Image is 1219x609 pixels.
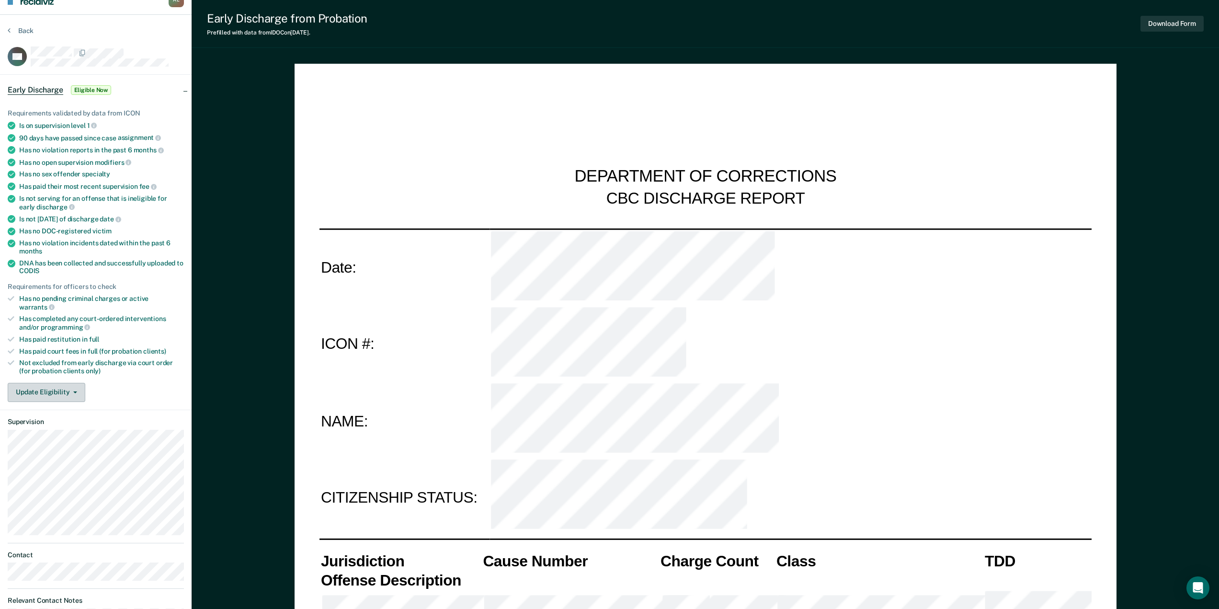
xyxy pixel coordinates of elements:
span: fee [139,183,157,190]
span: months [134,146,164,154]
div: Prefilled with data from IDOC on [DATE] . [207,29,367,36]
div: Is not [DATE] of discharge [19,215,184,223]
div: Has no violation incidents dated within the past 6 [19,239,184,255]
div: Has no open supervision [19,158,184,167]
button: Update Eligibility [8,383,85,402]
span: Early Discharge [8,85,63,95]
div: Is not serving for an offense that is ineligible for early [19,195,184,211]
span: date [100,215,121,223]
div: Open Intercom Messenger [1186,576,1209,599]
div: Is on supervision level [19,121,184,130]
td: CITIZENSHIP STATUS: [319,459,490,535]
th: Charge Count [659,551,775,570]
td: NAME: [319,382,490,459]
span: programming [41,323,90,331]
td: ICON #: [319,306,490,382]
dt: Contact [8,551,184,559]
span: only) [86,367,101,375]
div: Has no sex offender [19,170,184,178]
th: Jurisdiction [319,551,481,570]
dt: Relevant Contact Notes [8,597,184,605]
div: Has completed any court-ordered interventions and/or [19,315,184,331]
th: Offense Description [319,570,481,590]
div: Has paid court fees in full (for probation [19,347,184,356]
span: months [19,247,42,255]
div: 90 days have passed since case [19,134,184,142]
th: TDD [983,551,1092,570]
th: Cause Number [481,551,659,570]
div: Requirements validated by data from ICON [8,109,184,117]
span: modifiers [95,159,132,166]
div: Has no violation reports in the past 6 [19,146,184,154]
div: Has paid restitution in [19,335,184,344]
span: warrants [19,303,55,311]
div: Has paid their most recent supervision [19,182,184,191]
div: CBC DISCHARGE REPORT [606,188,805,208]
span: CODIS [19,267,39,275]
button: Download Form [1140,16,1204,32]
button: Back [8,26,34,35]
span: clients) [143,347,166,355]
span: victim [92,227,112,235]
div: DNA has been collected and successfully uploaded to [19,259,184,276]
span: 1 [87,122,97,129]
span: full [89,335,99,343]
dt: Supervision [8,418,184,426]
span: Eligible Now [71,85,112,95]
div: DEPARTMENT OF CORRECTIONS [574,166,836,188]
div: Not excluded from early discharge via court order (for probation clients [19,359,184,375]
div: Requirements for officers to check [8,283,184,291]
span: discharge [36,203,75,211]
th: Class [775,551,983,570]
div: Has no DOC-registered [19,227,184,235]
div: Has no pending criminal charges or active [19,295,184,311]
span: assignment [118,134,161,141]
span: specialty [82,170,110,178]
div: Early Discharge from Probation [207,11,367,25]
td: Date: [319,229,490,306]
